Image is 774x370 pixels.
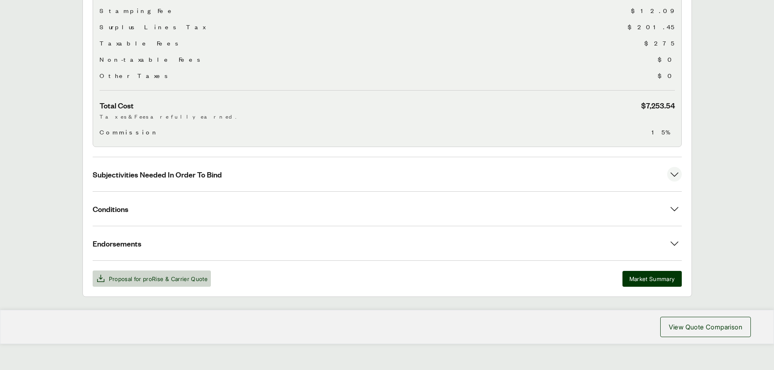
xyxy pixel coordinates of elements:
[93,226,682,260] button: Endorsements
[658,54,675,64] span: $0
[165,275,208,282] span: & Carrier Quote
[100,127,159,137] span: Commission
[669,322,742,332] span: View Quote Comparison
[658,71,675,80] span: $0
[109,275,208,283] span: Proposal for
[622,271,682,287] button: Market Summary
[100,38,182,48] span: Taxable Fees
[100,54,204,64] span: Non-taxable Fees
[100,100,134,110] span: Total Cost
[93,169,222,180] span: Subjectivities Needed In Order To Bind
[100,6,176,15] span: Stamping Fee
[100,112,675,121] p: Taxes & Fees are fully earned.
[631,6,675,15] span: $12.09
[93,192,682,226] button: Conditions
[641,100,675,110] span: $7,253.54
[93,157,682,191] button: Subjectivities Needed In Order To Bind
[660,317,751,337] button: View Quote Comparison
[93,238,141,249] span: Endorsements
[644,38,675,48] span: $275
[628,22,675,32] span: $201.45
[143,275,163,282] span: proRise
[100,71,171,80] span: Other Taxes
[100,22,205,32] span: Surplus Lines Tax
[93,270,211,287] button: Proposal for proRise & Carrier Quote
[652,127,675,137] span: 15%
[629,275,675,283] span: Market Summary
[93,204,128,214] span: Conditions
